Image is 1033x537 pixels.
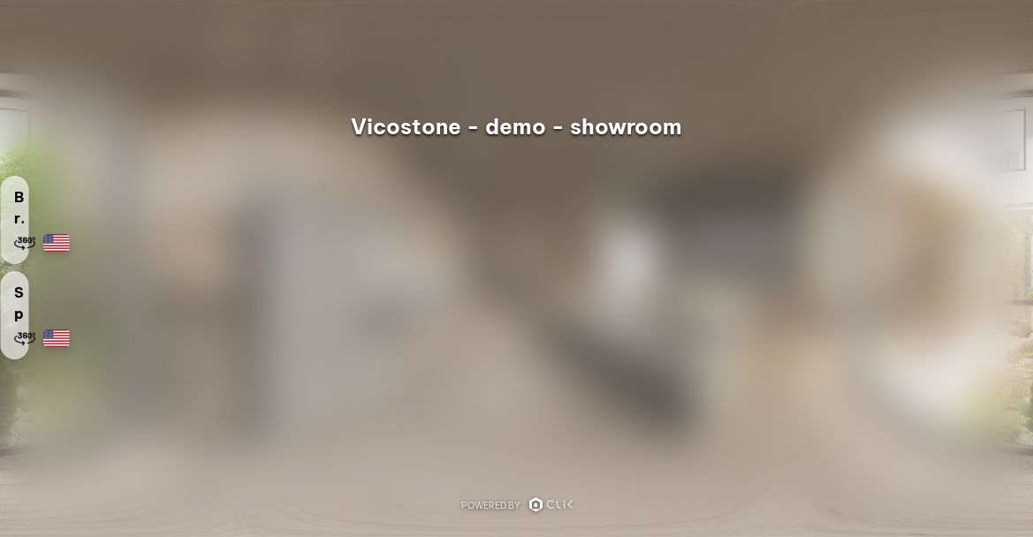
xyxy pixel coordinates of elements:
img: en-US [42,234,69,252]
p: Vicostone - demo - showroom [351,112,682,140]
span: Space and scene [14,282,24,324]
div: POWERED BY [461,498,520,513]
span: Brand [14,186,24,229]
img: en-US [42,329,69,347]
